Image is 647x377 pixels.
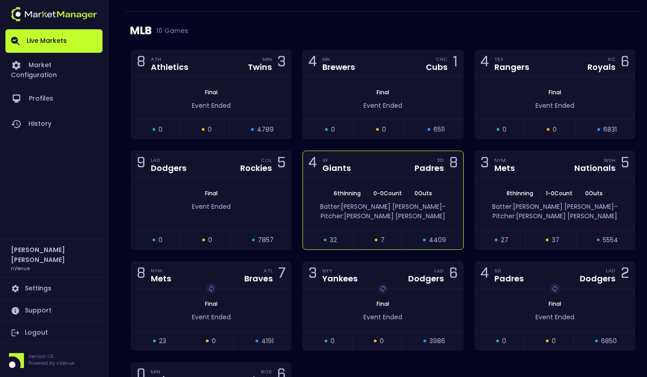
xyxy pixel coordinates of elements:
div: 1 [453,55,458,72]
div: WSH [604,156,615,164]
a: Logout [5,322,102,344]
div: SD [437,156,444,164]
a: Market Configuration [5,53,102,86]
span: 0 [553,125,557,134]
span: Pitcher: [PERSON_NAME] [PERSON_NAME] [321,211,445,221]
span: 0 [330,336,335,346]
span: 6th Inning [331,189,363,197]
span: 1 - 0 Count [543,189,575,197]
div: Royals [587,63,615,71]
span: 0 Outs [582,189,605,197]
span: Batter: [PERSON_NAME] [PERSON_NAME] [492,202,614,211]
span: 32 [330,235,337,245]
div: Dodgers [580,275,615,283]
div: LAD [151,156,186,164]
span: 0 [380,336,384,346]
span: | [363,189,371,197]
span: | [536,189,543,197]
div: Dodgers [408,275,444,283]
span: Final [546,300,564,308]
div: ATH [151,55,188,63]
span: 27 [501,235,508,245]
span: 5554 [603,235,618,245]
div: ATL [264,267,273,274]
span: 0 [382,125,386,134]
span: Event Ended [363,101,402,110]
span: 7857 [258,235,274,245]
div: LAD [606,267,615,274]
div: MIL [322,55,355,63]
div: 2 [621,267,629,283]
div: Rangers [494,63,529,71]
span: 0 [158,125,163,134]
span: 10 Games [152,27,188,34]
img: replayImg [379,285,386,292]
span: 6831 [603,125,617,134]
a: History [5,111,102,137]
a: Settings [5,278,102,299]
span: 0 [503,125,507,134]
span: Final [202,88,220,96]
span: | [405,189,412,197]
span: 0 Outs [412,189,435,197]
span: - [614,202,618,211]
div: Cubs [426,63,447,71]
img: logo [11,7,97,21]
div: MLB [130,12,636,50]
span: Event Ended [192,202,231,211]
div: MIN [151,368,175,375]
div: MIN [262,55,272,63]
div: Dodgers [151,164,186,172]
div: 6 [449,267,458,283]
div: Version 1.31Powered by nVenue [5,353,102,368]
div: KC [608,55,615,63]
h3: nVenue [11,265,30,271]
div: 5 [621,156,629,173]
a: Live Markets [5,29,102,53]
span: Event Ended [535,101,574,110]
span: Event Ended [535,313,574,322]
div: Twins [248,63,272,71]
div: 4 [480,267,489,283]
div: TEX [494,55,529,63]
div: 3 [480,156,489,173]
span: Final [546,88,564,96]
span: 37 [552,235,559,245]
span: | [575,189,582,197]
div: 9 [137,156,145,173]
span: 0 - 0 Count [371,189,405,197]
div: 4 [480,55,489,72]
span: 6850 [601,336,617,346]
span: 0 [212,336,216,346]
span: 23 [159,336,166,346]
span: Final [374,300,392,308]
div: Mets [151,275,171,283]
div: Mets [494,164,515,172]
div: 8 [137,267,145,283]
p: Powered by nVenue [28,360,74,367]
span: 7 [381,235,385,245]
div: 5 [277,156,286,173]
span: 6511 [433,125,445,134]
div: 6 [621,55,629,72]
div: Nationals [574,164,615,172]
span: 0 [208,125,212,134]
div: CHC [436,55,447,63]
div: SF [322,156,351,164]
span: Event Ended [192,101,231,110]
span: 4789 [257,125,274,134]
div: SD [494,267,524,274]
div: 4 [308,55,317,72]
div: 8 [449,156,458,173]
div: LAD [434,267,444,274]
div: 4 [308,156,317,173]
span: Final [202,300,220,308]
a: Profiles [5,86,102,111]
img: replayImg [551,285,559,292]
span: 0 [552,336,556,346]
div: 3 [308,267,317,283]
div: Padres [494,275,524,283]
div: Braves [244,275,273,283]
span: 0 [208,235,212,245]
span: 3986 [429,336,445,346]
